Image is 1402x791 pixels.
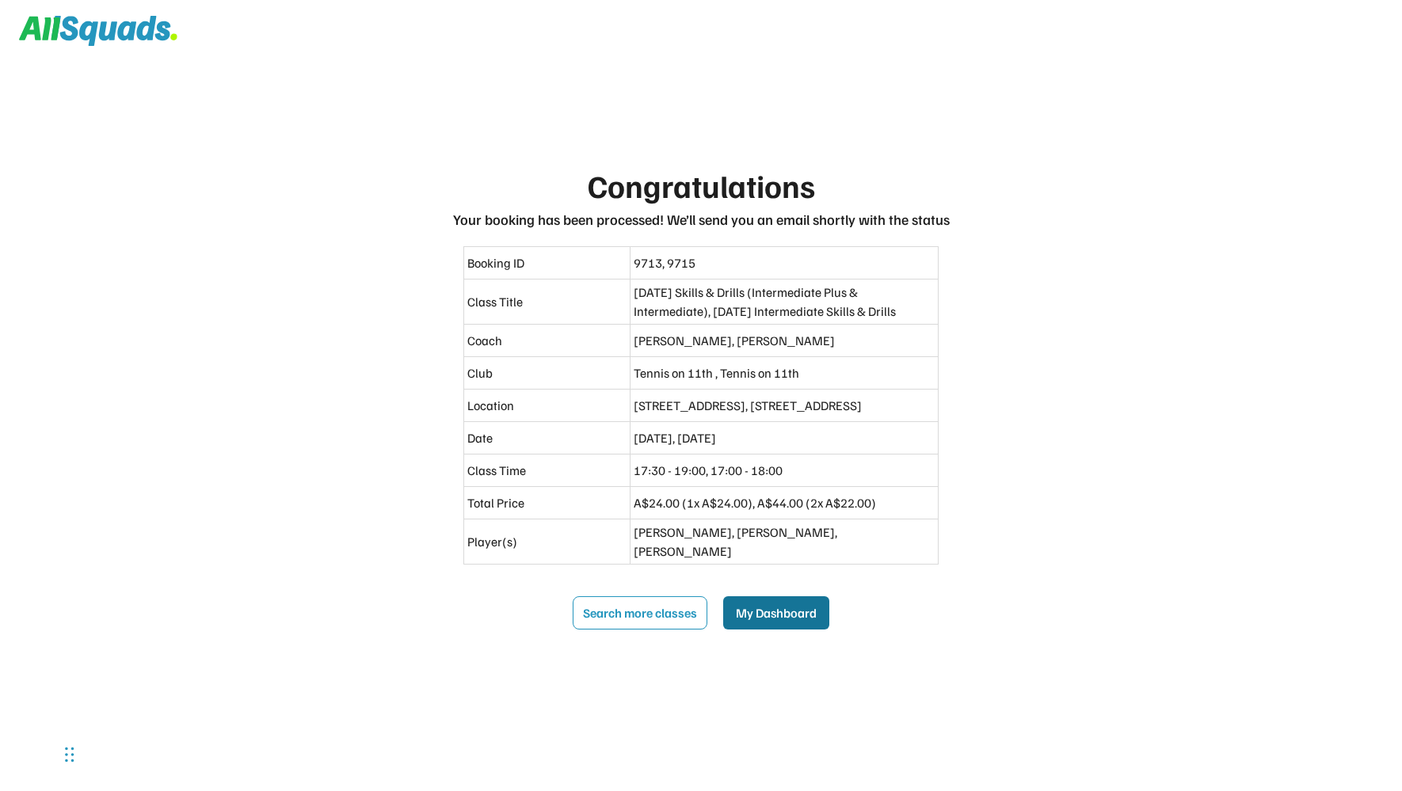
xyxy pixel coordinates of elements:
[723,596,829,629] button: My Dashboard
[467,493,627,512] div: Total Price
[467,461,627,480] div: Class Time
[573,596,707,629] button: Search more classes
[467,363,627,382] div: Club
[588,162,815,209] div: Congratulations
[467,292,627,311] div: Class Title
[634,396,935,415] div: [STREET_ADDRESS], [STREET_ADDRESS]
[634,363,935,382] div: Tennis on 11th , Tennis on 11th
[453,209,950,230] div: Your booking has been processed! We’ll send you an email shortly with the status
[467,428,627,447] div: Date
[19,16,177,46] img: Squad%20Logo.svg
[634,283,935,321] div: [DATE] Skills & Drills (Intermediate Plus & Intermediate), [DATE] Intermediate Skills & Drills
[634,523,935,561] div: [PERSON_NAME], [PERSON_NAME], [PERSON_NAME]
[467,396,627,415] div: Location
[467,331,627,350] div: Coach
[634,331,935,350] div: [PERSON_NAME], [PERSON_NAME]
[634,253,935,272] div: 9713, 9715
[634,493,935,512] div: A$24.00 (1x A$24.00), A$44.00 (2x A$22.00)
[467,253,627,272] div: Booking ID
[634,461,935,480] div: 17:30 - 19:00, 17:00 - 18:00
[634,428,935,447] div: [DATE], [DATE]
[467,532,627,551] div: Player(s)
